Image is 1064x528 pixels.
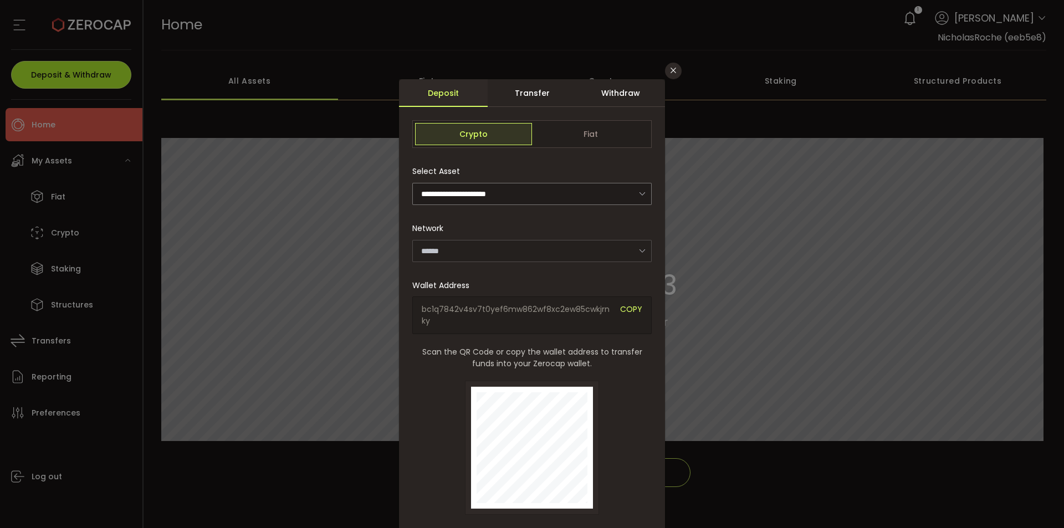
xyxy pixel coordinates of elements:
label: Network [412,223,450,234]
label: Select Asset [412,166,467,177]
div: Chat Widget [816,83,1064,528]
span: bc1q7842v4sv7t0yef6mw862wf8xc2ew85cwkjrnky [422,304,612,327]
div: Deposit [399,79,488,107]
label: Wallet Address [412,280,476,291]
iframe: To enrich screen reader interactions, please activate Accessibility in Grammarly extension settings [816,83,1064,528]
button: Close [665,63,682,79]
span: Scan the QR Code or copy the wallet address to transfer funds into your Zerocap wallet. [412,346,652,370]
span: Crypto [415,123,532,145]
div: Transfer [488,79,576,107]
div: Withdraw [576,79,665,107]
span: COPY [620,304,642,327]
span: Fiat [532,123,649,145]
